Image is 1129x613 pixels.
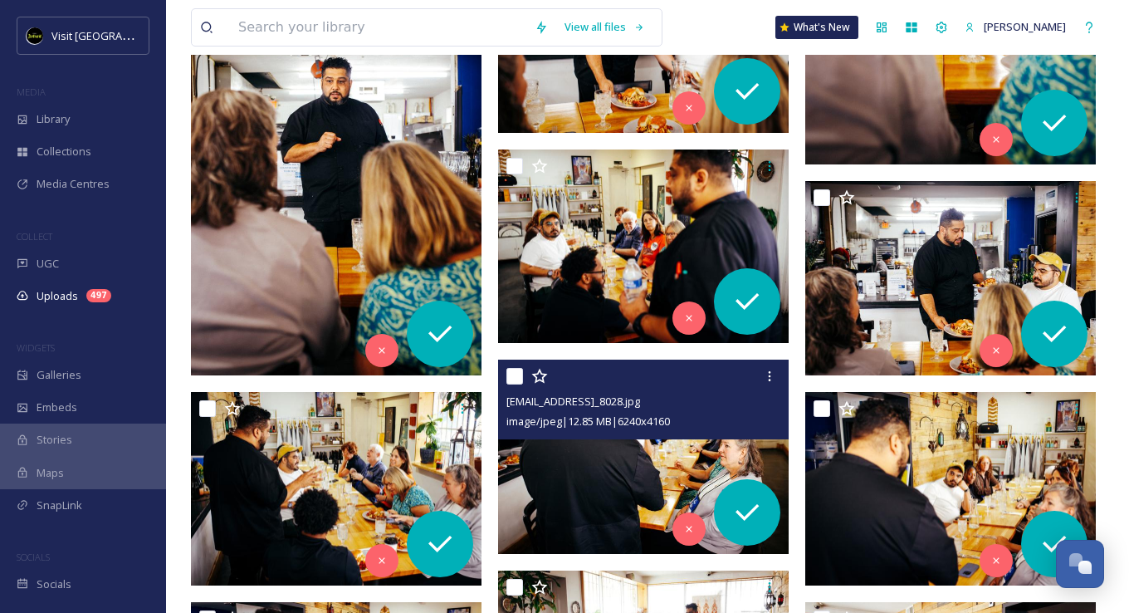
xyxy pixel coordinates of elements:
[37,144,91,159] span: Collections
[37,465,64,481] span: Maps
[37,400,77,415] span: Embeds
[498,360,789,554] img: ext_1758240346.192178_klockoco@gmail.com-IMG_8028.jpg
[37,576,71,592] span: Socials
[17,551,50,563] span: SOCIALS
[506,394,640,409] span: [EMAIL_ADDRESS]_8028.jpg
[37,256,59,272] span: UGC
[27,27,43,44] img: VISIT%20DETROIT%20LOGO%20-%20BLACK%20BACKGROUND.png
[805,392,1096,586] img: ext_1758240356.509748_klockoco@gmail.com-IMG_8036.jpg
[51,27,180,43] span: Visit [GEOGRAPHIC_DATA]
[37,367,81,383] span: Galleries
[17,86,46,98] span: MEDIA
[86,289,111,302] div: 497
[984,19,1066,34] span: [PERSON_NAME]
[37,432,72,448] span: Stories
[1056,540,1104,588] button: Open Chat
[37,176,110,192] span: Media Centres
[230,9,526,46] input: Search your library
[17,341,55,354] span: WIDGETS
[556,11,653,43] a: View all files
[805,181,1096,375] img: ext_1758240374.783642_klockoco@gmail.com-IMG_8057.jpg
[498,150,789,344] img: ext_1758240368.923087_klockoco@gmail.com-IMG_8043.jpg
[37,288,78,304] span: Uploads
[506,414,670,429] span: image/jpeg | 12.85 MB | 6240 x 4160
[37,498,82,513] span: SnapLink
[17,230,52,243] span: COLLECT
[956,11,1074,43] a: [PERSON_NAME]
[191,392,481,586] img: ext_1758240371.528971_klockoco@gmail.com-IMG_8046.jpg
[37,111,70,127] span: Library
[775,16,858,39] a: What's New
